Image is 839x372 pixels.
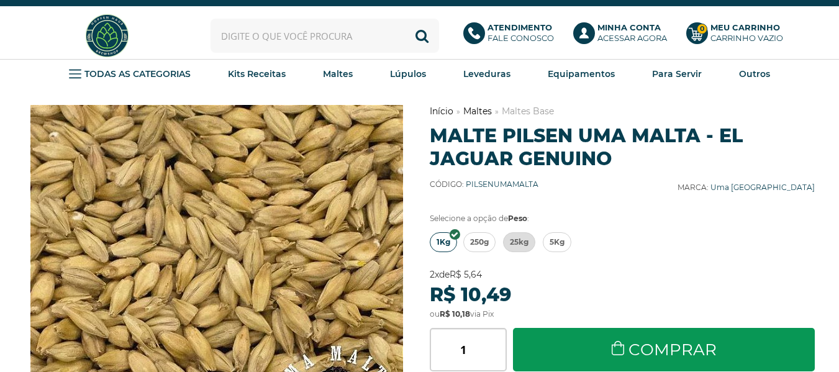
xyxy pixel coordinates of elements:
a: 25kg [503,232,535,252]
p: Acessar agora [597,22,667,43]
button: Buscar [405,19,439,53]
a: Para Servir [652,65,702,83]
a: Leveduras [463,65,510,83]
a: 250g [463,232,496,252]
span: 1Kg [437,233,450,252]
a: Maltes [323,65,353,83]
span: 250g [470,233,489,252]
span: PILSENUMAMALTA [466,179,538,189]
span: 5Kg [550,233,565,252]
a: Maltes Base [502,106,554,117]
span: 25kg [510,233,528,252]
h1: Malte Pilsen Uma Malta - El Jaguar Genuino [430,124,815,170]
div: Carrinho Vazio [710,33,783,43]
p: Fale conosco [488,22,554,43]
b: Código: [430,179,464,189]
a: 5Kg [543,232,571,252]
span: ou via Pix [430,309,494,319]
a: TODAS AS CATEGORIAS [69,65,191,83]
a: Minha ContaAcessar agora [573,22,674,50]
span: de [430,269,482,280]
b: Atendimento [488,22,552,32]
strong: Maltes [323,68,353,79]
a: 1Kg [430,232,457,252]
strong: TODAS AS CATEGORIAS [84,68,191,79]
strong: R$ 5,64 [450,269,482,280]
strong: R$ 10,49 [430,283,511,306]
strong: R$ 10,18 [440,309,470,319]
span: Selecione a opção de : [430,214,529,223]
b: Marca: [678,183,709,192]
a: Comprar [513,328,815,371]
strong: Para Servir [652,68,702,79]
a: Kits Receitas [228,65,286,83]
input: Digite o que você procura [211,19,439,53]
a: AtendimentoFale conosco [463,22,561,50]
strong: 0 [697,24,707,34]
b: Meu Carrinho [710,22,780,32]
b: Peso [508,214,527,223]
a: Início [430,106,453,117]
a: Maltes [463,106,492,117]
b: Minha Conta [597,22,661,32]
a: Equipamentos [548,65,615,83]
a: Uma [GEOGRAPHIC_DATA] [710,183,815,192]
strong: Leveduras [463,68,510,79]
strong: Kits Receitas [228,68,286,79]
strong: Lúpulos [390,68,426,79]
a: Lúpulos [390,65,426,83]
a: Outros [739,65,770,83]
strong: Equipamentos [548,68,615,79]
strong: Outros [739,68,770,79]
strong: 2x [430,269,439,280]
img: Hopfen Haus BrewShop [84,12,130,59]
